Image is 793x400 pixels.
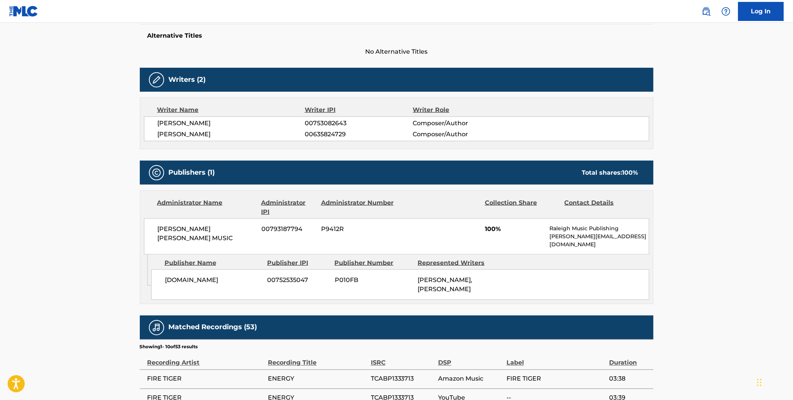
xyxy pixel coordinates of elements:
iframe: Chat Widget [755,363,793,400]
span: P9412R [321,225,395,234]
img: Writers [152,75,161,84]
p: [PERSON_NAME][EMAIL_ADDRESS][DOMAIN_NAME] [549,233,649,249]
div: Administrator IPI [261,198,315,217]
div: Contact Details [565,198,638,217]
span: [PERSON_NAME], [PERSON_NAME] [418,276,473,293]
span: [PERSON_NAME] [158,119,305,128]
div: Duration [609,351,650,368]
div: Collection Share [485,198,559,217]
p: Showing 1 - 10 of 53 results [140,344,198,351]
div: Administrator Name [157,198,256,217]
div: Label [507,351,605,368]
div: Publisher Name [165,258,261,268]
span: 03:38 [609,375,650,384]
img: Matched Recordings [152,323,161,332]
span: FIRE TIGER [147,375,264,384]
div: Recording Artist [147,351,264,368]
span: Composer/Author [413,119,511,128]
div: ISRC [371,351,434,368]
div: Administrator Number [321,198,395,217]
div: Writer Role [413,105,511,115]
div: Publisher Number [335,258,412,268]
a: Public Search [699,4,714,19]
span: [DOMAIN_NAME] [165,276,262,285]
div: DSP [438,351,503,368]
div: Help [719,4,734,19]
span: No Alternative Titles [140,47,654,56]
span: Composer/Author [413,130,511,139]
span: Amazon Music [438,375,503,384]
img: Publishers [152,168,161,177]
span: 100 % [622,169,638,176]
span: P010FB [335,276,412,285]
h5: Matched Recordings (53) [169,323,257,332]
p: Raleigh Music Publishing [549,225,649,233]
span: [PERSON_NAME] [158,130,305,139]
img: search [702,7,711,16]
span: 100% [485,225,544,234]
span: 00635824729 [305,130,413,139]
div: Writer IPI [305,105,413,115]
div: Drag [757,371,762,394]
h5: Publishers (1) [169,168,215,177]
img: help [722,7,731,16]
span: FIRE TIGER [507,375,605,384]
span: [PERSON_NAME] [PERSON_NAME] MUSIC [158,225,256,243]
h5: Alternative Titles [147,32,646,40]
div: Recording Title [268,351,367,368]
span: 00752535047 [267,276,329,285]
div: Writer Name [157,105,305,115]
div: Represented Writers [418,258,495,268]
div: Publisher IPI [267,258,329,268]
div: Total shares: [582,168,638,177]
span: ENERGY [268,375,367,384]
img: MLC Logo [9,6,38,17]
a: Log In [738,2,784,21]
span: TCABP1333713 [371,375,434,384]
span: 00793187794 [261,225,315,234]
h5: Writers (2) [169,75,206,84]
span: 00753082643 [305,119,413,128]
